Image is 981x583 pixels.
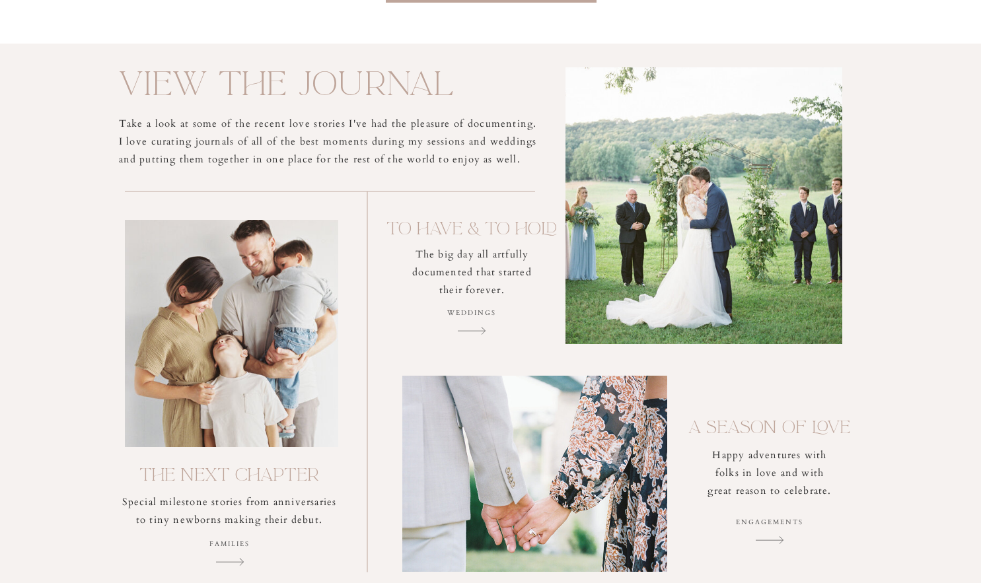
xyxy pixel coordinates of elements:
[674,419,865,438] h3: a season of love
[139,466,320,485] h3: The Next Chapter
[119,67,478,104] h2: view the journal
[410,246,535,306] p: The big day all artfully documented that started their forever.
[429,307,515,339] a: Weddings
[119,115,537,188] p: Take a look at some of the recent love stories I've had the pleasure of documenting. I love curat...
[119,493,340,553] p: Special milestone stories from anniversaries to tiny newborns making their debut.
[382,220,561,239] h3: To Have & To Hold
[187,538,272,570] a: families
[704,446,836,506] p: Happy adventures with folks in love and with great reason to celebrate.
[727,516,813,550] a: engagements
